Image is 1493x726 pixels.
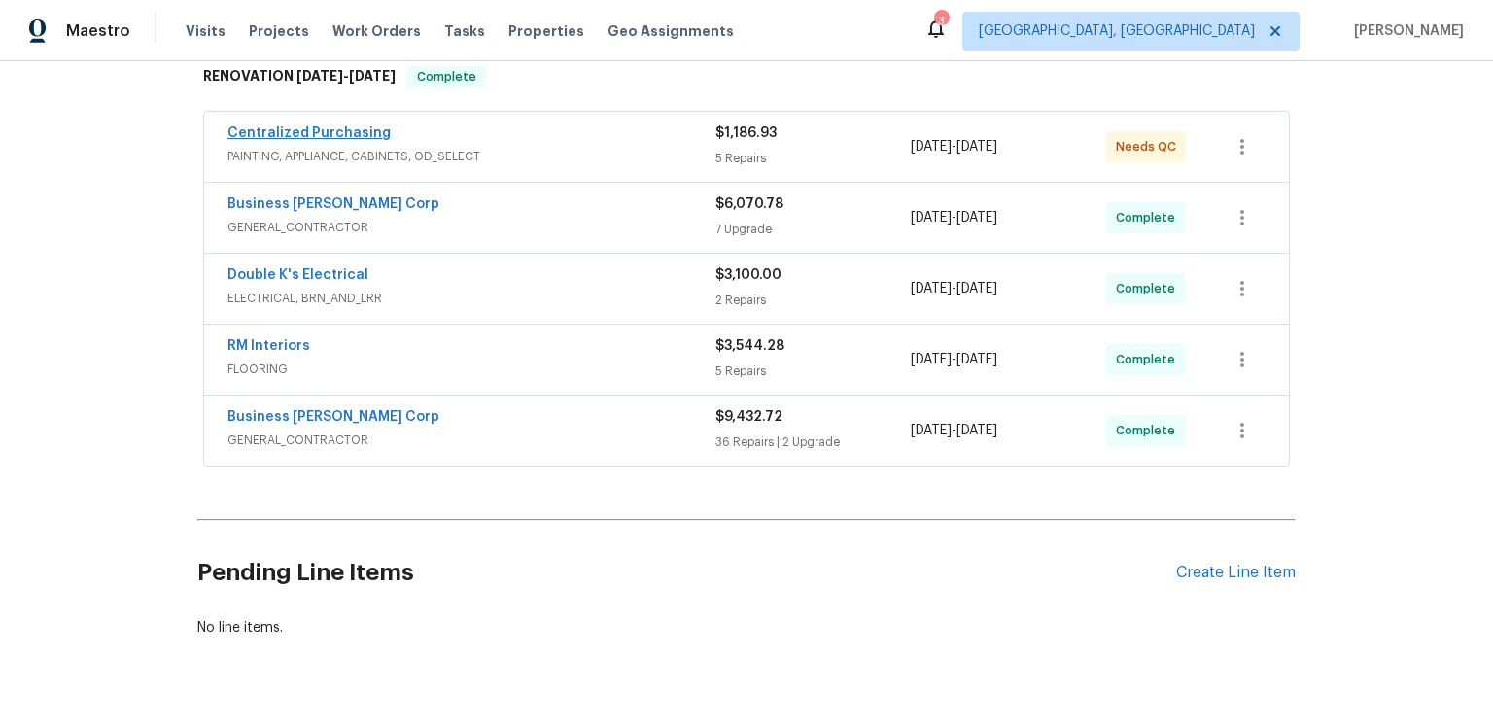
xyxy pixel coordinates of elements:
a: RM Interiors [227,339,310,353]
span: [DATE] [956,282,997,295]
span: - [911,208,997,227]
span: $1,186.93 [715,126,777,140]
span: - [911,421,997,440]
span: - [911,279,997,298]
div: 36 Repairs | 2 Upgrade [715,432,911,452]
span: GENERAL_CONTRACTOR [227,431,715,450]
span: [DATE] [956,140,997,154]
span: [DATE] [911,140,952,154]
span: Geo Assignments [608,21,734,41]
a: Centralized Purchasing [227,126,391,140]
div: RENOVATION [DATE]-[DATE]Complete [197,46,1296,108]
div: 3 [934,12,948,31]
span: Maestro [66,21,130,41]
span: [DATE] [911,353,952,366]
span: [DATE] [296,69,343,83]
span: Complete [1116,421,1183,440]
span: [GEOGRAPHIC_DATA], [GEOGRAPHIC_DATA] [979,21,1255,41]
span: Projects [249,21,309,41]
div: 5 Repairs [715,149,911,168]
span: Complete [1116,350,1183,369]
span: PAINTING, APPLIANCE, CABINETS, OD_SELECT [227,147,715,166]
span: [PERSON_NAME] [1346,21,1464,41]
h2: Pending Line Items [197,528,1176,618]
span: [DATE] [911,424,952,437]
span: FLOORING [227,360,715,379]
span: Work Orders [332,21,421,41]
span: [DATE] [911,211,952,225]
span: [DATE] [956,211,997,225]
span: $6,070.78 [715,197,783,211]
span: Complete [1116,208,1183,227]
span: Complete [409,67,484,86]
span: $3,544.28 [715,339,784,353]
span: GENERAL_CONTRACTOR [227,218,715,237]
div: Create Line Item [1176,564,1296,582]
span: - [296,69,396,83]
span: ELECTRICAL, BRN_AND_LRR [227,289,715,308]
span: [DATE] [349,69,396,83]
div: 5 Repairs [715,362,911,381]
span: Visits [186,21,226,41]
span: $3,100.00 [715,268,781,282]
h6: RENOVATION [203,65,396,88]
span: $9,432.72 [715,410,782,424]
a: Business [PERSON_NAME] Corp [227,197,439,211]
div: 7 Upgrade [715,220,911,239]
a: Double K's Electrical [227,268,368,282]
span: Needs QC [1116,137,1184,156]
span: [DATE] [956,353,997,366]
span: Tasks [444,24,485,38]
span: [DATE] [911,282,952,295]
span: Properties [508,21,584,41]
span: - [911,350,997,369]
span: - [911,137,997,156]
span: Complete [1116,279,1183,298]
span: [DATE] [956,424,997,437]
a: Business [PERSON_NAME] Corp [227,410,439,424]
div: No line items. [197,618,1296,638]
div: 2 Repairs [715,291,911,310]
